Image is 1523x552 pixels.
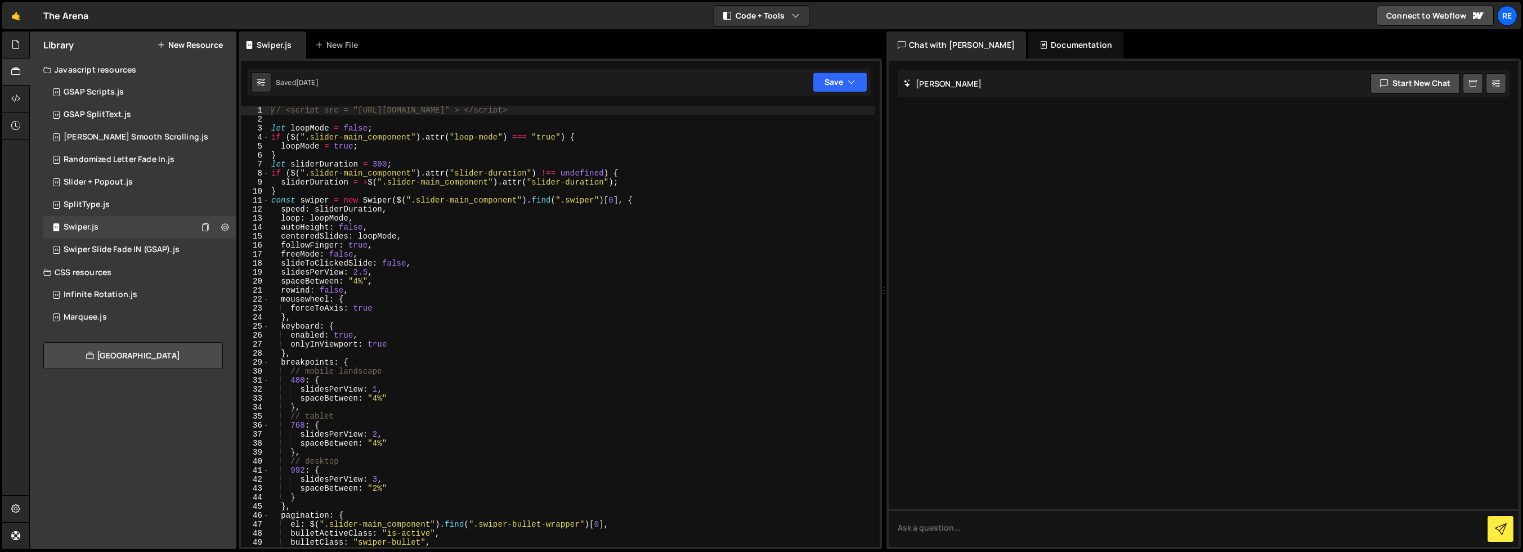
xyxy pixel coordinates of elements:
div: The Arena [43,9,88,23]
div: 43 [241,484,270,493]
div: 33 [241,394,270,403]
div: 48 [241,529,270,538]
div: 9 [241,178,270,187]
div: 25 [241,322,270,331]
div: 37 [241,430,270,439]
div: 49 [241,538,270,547]
div: Swiper.js [257,39,292,51]
div: 32 [241,385,270,394]
h2: Library [43,39,74,51]
div: New File [315,39,362,51]
div: 38 [241,439,270,448]
div: 46 [241,511,270,520]
div: 19 [241,268,270,277]
div: 9649/21184.js [43,126,236,149]
div: 9649/21183.js [43,216,236,239]
div: [DATE] [296,78,319,87]
div: 47 [241,520,270,529]
button: Save [813,72,867,92]
div: 3 [241,124,270,133]
div: 12 [241,205,270,214]
div: 45 [241,502,270,511]
div: 40 [241,457,270,466]
div: 35 [241,412,270,421]
div: Documentation [1028,32,1123,59]
div: 42 [241,475,270,484]
div: 44 [241,493,270,502]
div: Saved [276,78,319,87]
div: 30 [241,367,270,376]
div: 26 [241,331,270,340]
div: Javascript resources [30,59,236,81]
div: 6 [241,151,270,160]
div: 24 [241,313,270,322]
a: Connect to Webflow [1377,6,1494,26]
div: Marquee.js [64,312,107,322]
div: 36 [241,421,270,430]
div: 13 [241,214,270,223]
div: [PERSON_NAME] Smooth Scrolling.js [64,132,208,142]
div: Swiper.js [64,222,98,232]
div: 16 [241,241,270,250]
div: 7 [241,160,270,169]
div: Slider + Popout.js [64,177,133,187]
div: 17 [241,250,270,259]
div: 39 [241,448,270,457]
a: Re [1497,6,1517,26]
div: 28 [241,349,270,358]
div: 5 [241,142,270,151]
h2: [PERSON_NAME] [903,78,982,89]
div: 9649/21264.js [43,149,236,171]
div: Chat with [PERSON_NAME] [886,32,1026,59]
div: 41 [241,466,270,475]
div: 29 [241,358,270,367]
div: CSS resources [30,261,236,284]
div: 10 [241,187,270,196]
div: 9649/11227.js [43,104,236,126]
button: Start new chat [1370,73,1460,93]
div: Swiper Slide Fade IN (GSAP).js [64,245,180,255]
div: 2 [241,115,270,124]
div: 9649/21200.css [43,306,236,329]
div: 9649/21186.js [43,81,236,104]
div: Infinite Rotation.js [64,290,137,300]
div: 9649/21329.js [43,239,236,261]
div: 8 [241,169,270,178]
a: [GEOGRAPHIC_DATA] [43,342,223,369]
div: GSAP Scripts.js [64,87,124,97]
div: 27 [241,340,270,349]
button: New Resource [157,41,223,50]
div: 20 [241,277,270,286]
div: 15 [241,232,270,241]
div: 22 [241,295,270,304]
div: 31 [241,376,270,385]
div: 9649/21185.js [43,171,236,194]
a: 🤙 [2,2,30,29]
div: 18 [241,259,270,268]
div: Randomized Letter Fade In.js [64,155,174,165]
div: 9649/21192.css [43,284,236,306]
div: 14 [241,223,270,232]
div: 4 [241,133,270,142]
div: 1 [241,106,270,115]
button: Code + Tools [714,6,809,26]
div: 11 [241,196,270,205]
div: 9649/21197.js [43,194,236,216]
div: GSAP SplitText.js [64,110,131,120]
div: SplitType.js [64,200,110,210]
div: 34 [241,403,270,412]
div: 23 [241,304,270,313]
div: 21 [241,286,270,295]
